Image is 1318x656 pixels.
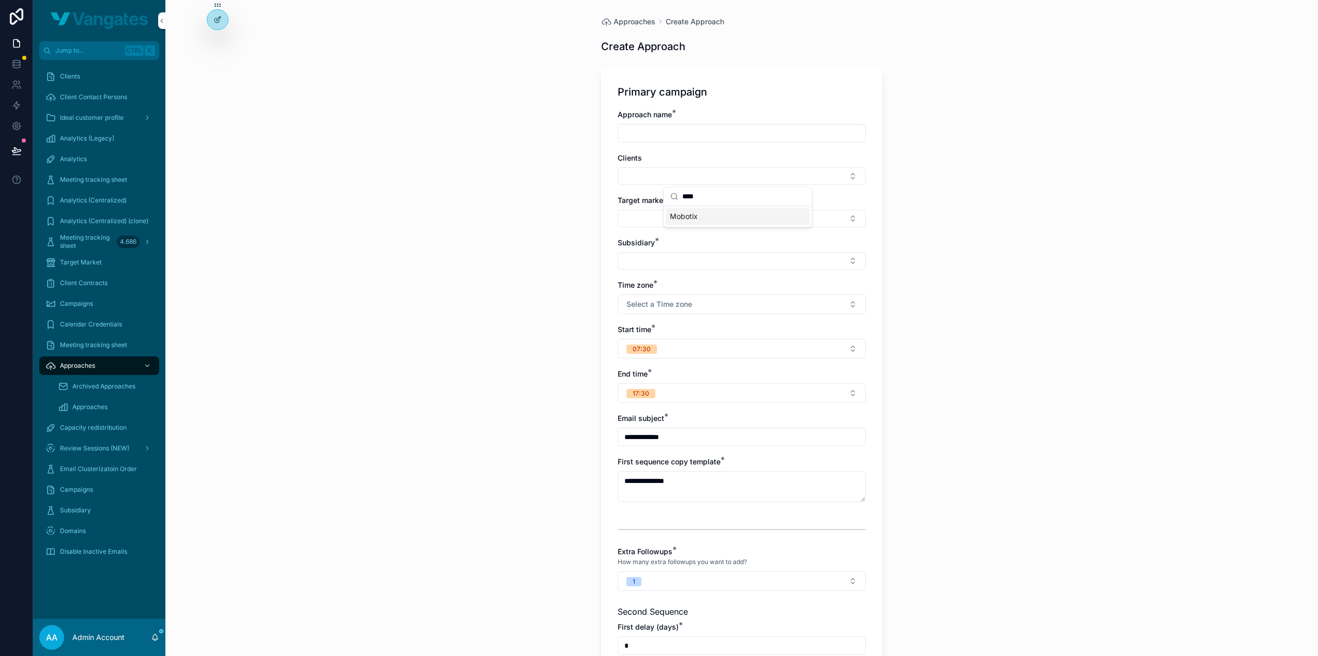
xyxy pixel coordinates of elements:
button: Select Button [618,210,866,227]
div: 4.686 [117,236,140,248]
button: Select Button [618,383,866,403]
button: Select Button [618,294,866,314]
span: Clients [618,153,642,162]
div: Suggestions [664,206,811,227]
a: Campaigns [39,294,159,313]
h1: Primary campaign [618,85,707,99]
button: Select Button [618,252,866,270]
span: Ideal customer profile [60,114,124,122]
a: Analytics (Legacy) [39,129,159,148]
span: Meeting tracking sheet [60,341,127,349]
span: Time zone [618,280,653,289]
div: 07:30 [633,345,651,354]
a: Clients [39,67,159,86]
span: Subsidiary [60,506,91,514]
a: Client Contracts [39,274,159,292]
span: Email subject [618,414,664,423]
span: End time [618,369,648,378]
span: Analytics [60,155,87,163]
span: Archived Approaches [72,382,135,391]
div: 1 [633,577,635,586]
a: Approaches [601,17,655,27]
h1: Create Approach [601,39,685,54]
span: Disable Inactive Emails [60,548,127,556]
p: Admin Account [72,632,125,643]
span: Start time [618,325,651,334]
a: Disable Inactive Emails [39,542,159,561]
span: Capacity redistribution [60,424,127,432]
a: Archived Approaches [52,377,159,396]
span: First sequence copy template [618,457,721,466]
span: Meeting tracking sheet [60,176,127,184]
span: Campaigns [60,486,93,494]
span: Client Contracts [60,279,108,287]
span: K [146,46,154,55]
span: Email Clusterizatoin Order [60,465,137,473]
span: Campaigns [60,300,93,308]
a: Analytics (Centralized) (clone) [39,212,159,230]
a: Campaigns [39,480,159,499]
span: Meeting tracking sheet [60,233,113,250]
a: Meeting tracking sheet4.686 [39,232,159,251]
span: Approaches [614,17,655,27]
a: Meeting tracking sheet [39,170,159,189]
a: Capacity redistribution [39,418,159,437]
a: Create Approach [666,17,724,27]
button: Select Button [618,339,866,358]
span: Analytics (Legacy) [60,134,114,143]
a: Email Clusterizatoin Order [39,460,159,478]
a: Approaches [39,356,159,375]
span: Domains [60,527,86,535]
span: Clients [60,72,80,81]
div: scrollable content [33,60,165,574]
span: Target Market [60,258,102,267]
span: Analytics (Centralized) (clone) [60,217,148,225]
a: Analytics [39,150,159,168]
img: App logo [51,12,148,29]
span: Analytics (Centralized) [60,196,127,205]
span: Approach name [618,110,672,119]
a: Ideal customer profile [39,108,159,127]
span: Select a Time zone [626,299,692,309]
a: Domains [39,522,159,540]
div: 17:30 [633,389,649,398]
span: Ctrl [125,45,144,56]
span: Subsidiary [618,238,655,247]
span: First delay (days) [618,622,679,631]
span: Second Sequence [618,606,688,617]
span: Extra Followups [618,547,672,556]
span: Approaches [60,362,95,370]
a: Client Contact Persons [39,88,159,106]
button: Jump to...CtrlK [39,41,159,60]
span: Client Contact Persons [60,93,127,101]
span: Calendar Credentials [60,320,122,329]
a: Meeting tracking sheet [39,336,159,354]
span: Target markets [618,196,670,205]
a: Target Market [39,253,159,272]
span: Mobotix [670,211,698,222]
span: Approaches [72,403,108,411]
span: AA [46,631,57,644]
a: Approaches [52,398,159,416]
button: Select Button [618,167,866,185]
a: Review Sessions (NEW) [39,439,159,458]
span: Review Sessions (NEW) [60,444,129,452]
button: Select Button [618,571,866,591]
a: Analytics (Centralized) [39,191,159,210]
span: Jump to... [55,46,121,55]
a: Calendar Credentials [39,315,159,334]
a: Subsidiary [39,501,159,520]
span: How many extra followups you want to add? [618,558,747,566]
